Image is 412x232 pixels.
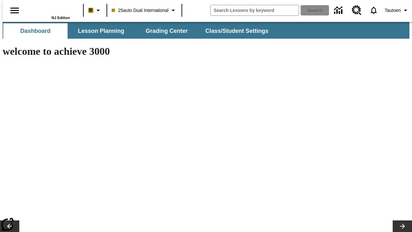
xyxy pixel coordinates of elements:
[205,27,268,35] span: Class/Student Settings
[112,7,168,14] span: 25auto Dual International
[200,23,274,39] button: Class/Student Settings
[330,2,348,19] a: Data Center
[385,7,401,14] span: Tautoen
[20,27,51,35] span: Dashboard
[145,27,188,35] span: Grading Center
[28,2,70,20] div: Home
[135,23,199,39] button: Grading Center
[348,2,365,19] a: Resource Center, Will open in new tab
[78,27,124,35] span: Lesson Planning
[69,23,133,39] button: Lesson Planning
[3,23,274,39] div: SubNavbar
[3,22,409,39] div: SubNavbar
[28,3,70,16] a: Home
[109,5,180,16] button: Class: 25auto Dual International, Select your class
[393,220,412,232] button: Lesson carousel, Next
[3,45,281,57] h1: welcome to achieve 3000
[89,6,92,14] span: B
[51,16,70,20] span: NJ Edition
[211,5,299,15] input: search field
[365,2,382,19] a: Notifications
[3,23,68,39] button: Dashboard
[382,5,412,16] button: Profile/Settings
[86,5,105,16] button: Boost Class color is peach. Change class color
[5,1,24,20] button: Open side menu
